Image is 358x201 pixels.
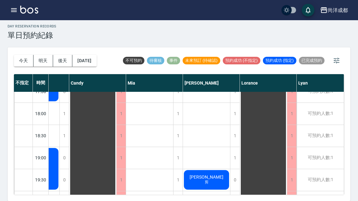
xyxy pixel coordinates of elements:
[173,169,183,191] div: 1
[123,58,144,63] span: 不可預約
[72,55,96,67] button: [DATE]
[328,6,348,14] div: 尚洋成都
[230,103,240,125] div: 1
[188,174,225,180] span: [PERSON_NAME]
[240,74,297,92] div: Lorance
[33,147,49,169] div: 19:00
[33,125,49,147] div: 18:30
[318,4,350,17] button: 尚洋成都
[287,147,296,169] div: 1
[230,147,240,169] div: 1
[8,31,57,40] h3: 單日預約紀錄
[263,58,296,63] span: 預約成功 (指定)
[59,103,69,125] div: 1
[116,169,126,191] div: 1
[302,4,314,16] button: save
[173,103,183,125] div: 1
[14,55,33,67] button: 今天
[183,74,240,92] div: [PERSON_NAME]
[167,58,180,63] span: 事件
[59,169,69,191] div: 0
[20,6,38,14] img: Logo
[287,103,296,125] div: 1
[183,58,220,63] span: 未來預訂 (待確認)
[297,74,344,92] div: Lyan
[116,147,126,169] div: 1
[203,180,210,185] span: 剪
[59,147,69,169] div: 0
[223,58,260,63] span: 預約成功 (不指定)
[8,24,57,28] h2: day Reservation records
[287,125,296,147] div: 1
[59,125,69,147] div: 1
[53,55,73,67] button: 後天
[126,74,183,92] div: Mia
[14,74,33,92] div: 不指定
[287,169,296,191] div: 1
[297,125,344,147] div: 可預約人數:1
[33,74,49,92] div: 時間
[33,103,49,125] div: 18:00
[33,169,49,191] div: 19:30
[33,55,53,67] button: 明天
[297,147,344,169] div: 可預約人數:1
[116,103,126,125] div: 1
[297,169,344,191] div: 可預約人數:1
[230,169,240,191] div: 0
[69,74,126,92] div: Candy
[297,103,344,125] div: 可預約人數:1
[147,58,164,63] span: 待審核
[116,125,126,147] div: 1
[173,125,183,147] div: 1
[299,58,325,63] span: 已完成預約
[173,147,183,169] div: 1
[230,125,240,147] div: 1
